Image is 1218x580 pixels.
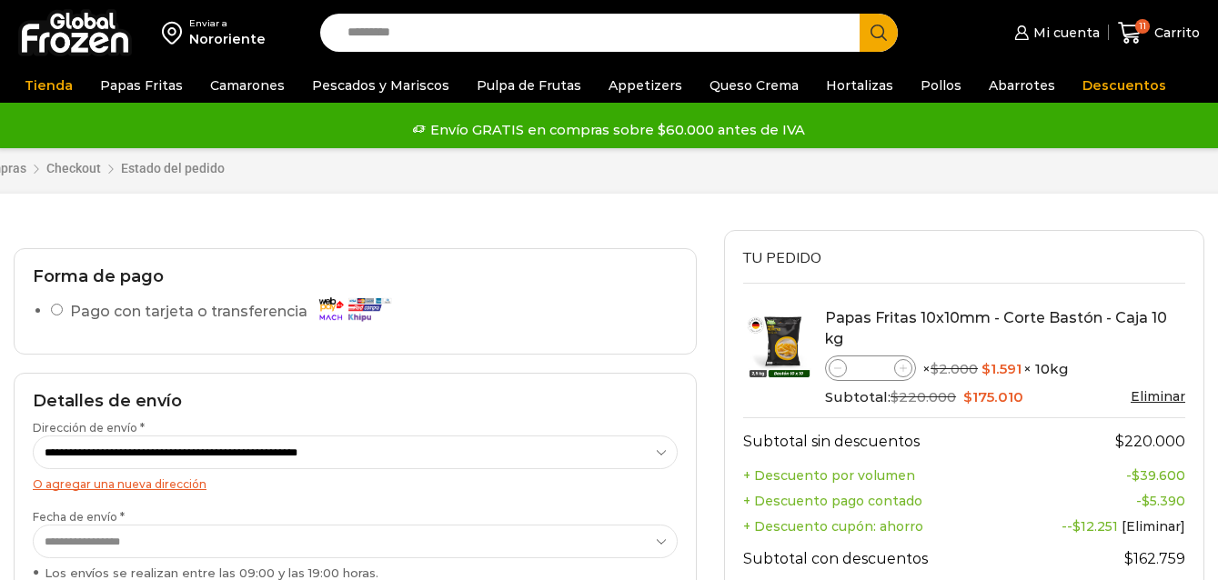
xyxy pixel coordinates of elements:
span: 12.251 [1072,518,1118,535]
a: Tienda [15,68,82,103]
a: Camarones [201,68,294,103]
img: address-field-icon.svg [162,17,189,48]
span: 11 [1135,19,1150,34]
a: Hortalizas [817,68,902,103]
a: Pulpa de Frutas [468,68,590,103]
bdi: 175.010 [963,388,1023,405]
div: Enviar a [189,17,266,30]
a: 11 Carrito [1118,12,1200,55]
a: Abarrotes [980,68,1064,103]
span: $ [931,360,939,377]
img: Pago con tarjeta o transferencia [313,293,395,325]
bdi: 220.000 [1115,433,1185,450]
td: - [1013,488,1185,514]
bdi: 5.390 [1142,493,1185,509]
span: Carrito [1150,24,1200,42]
h2: Forma de pago [33,267,678,287]
th: + Descuento cupón: ahorro [743,514,1013,539]
span: $ [1142,493,1150,509]
h2: Detalles de envío [33,392,678,412]
span: $ [1124,550,1133,567]
a: Papas Fritas [91,68,192,103]
select: Dirección de envío * [33,435,678,469]
a: O agregar una nueva dirección [33,477,206,491]
a: Appetizers [599,68,691,103]
bdi: 162.759 [1124,550,1185,567]
span: $ [1072,518,1081,535]
bdi: 2.000 [931,360,978,377]
span: Mi cuenta [1029,24,1100,42]
label: Pago con tarjeta o transferencia [70,296,400,328]
span: $ [1132,467,1140,484]
th: + Descuento por volumen [743,463,1013,488]
bdi: 39.600 [1132,467,1185,484]
select: Fecha de envío * Los envíos se realizan entre las 09:00 y las 19:00 horas. [33,525,678,558]
a: Queso Crema [700,68,808,103]
span: $ [963,388,972,405]
span: Tu pedido [743,248,821,268]
a: Pescados y Mariscos [303,68,458,103]
th: Subtotal sin descuentos [743,418,1013,463]
td: -- [1013,514,1185,539]
label: Dirección de envío * [33,420,678,469]
button: Search button [860,14,898,52]
td: - [1013,463,1185,488]
span: $ [891,388,899,405]
th: + Descuento pago contado [743,488,1013,514]
bdi: 1.591 [981,360,1022,377]
a: [Eliminar] [1122,518,1185,535]
a: Pollos [911,68,971,103]
a: Eliminar [1131,388,1185,405]
span: $ [981,360,991,377]
span: $ [1115,433,1124,450]
a: Descuentos [1073,68,1175,103]
a: Papas Fritas 10x10mm - Corte Bastón - Caja 10 kg [825,309,1167,347]
div: Nororiente [189,30,266,48]
div: Subtotal: [825,387,1185,407]
a: Mi cuenta [1010,15,1099,51]
div: × × 10kg [825,355,1185,381]
input: Product quantity [847,357,894,379]
bdi: 220.000 [891,388,956,405]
